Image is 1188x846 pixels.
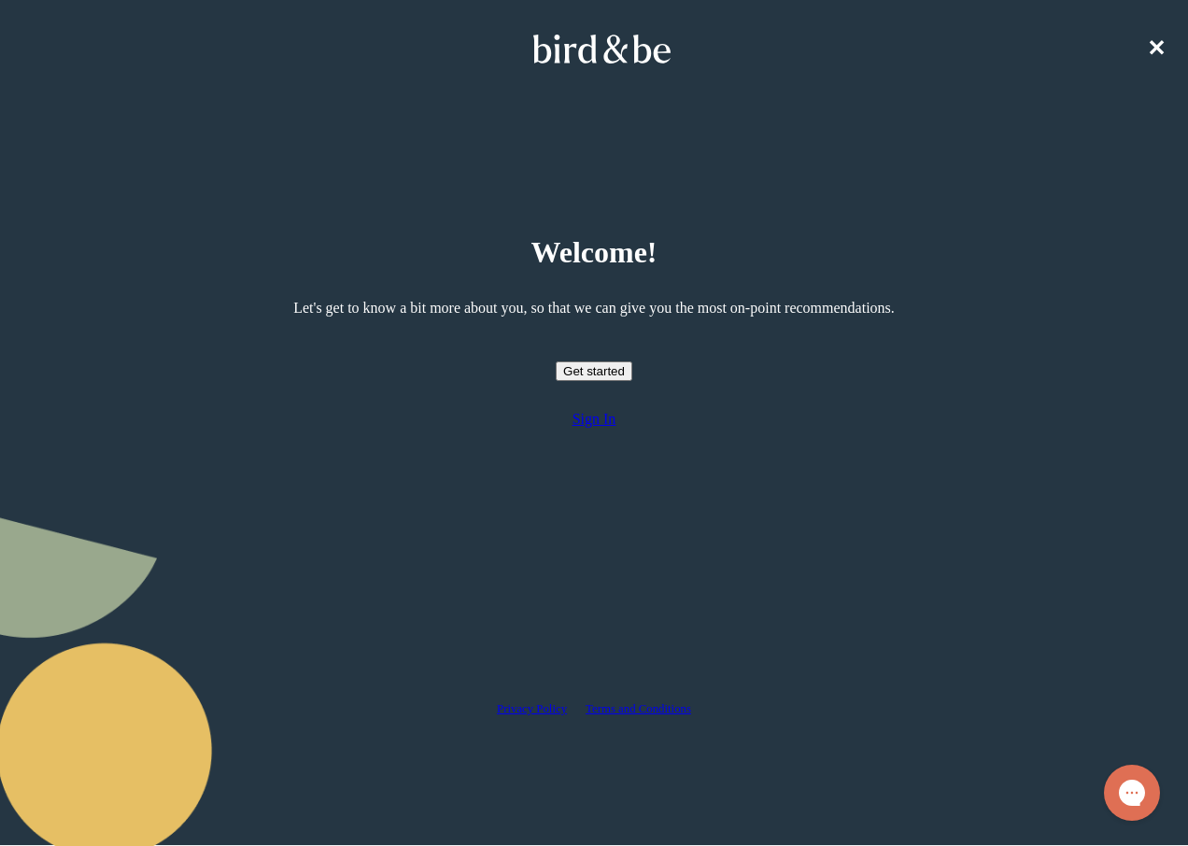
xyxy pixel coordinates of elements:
[556,331,632,411] a: Get started
[586,702,691,715] span: Terms and Conditions
[1147,36,1166,61] span: ✕
[586,702,691,716] a: Terms and Conditions
[497,702,567,716] a: Privacy Policy
[530,235,657,270] h2: Welcome !
[573,411,616,428] a: Sign In
[1095,758,1169,827] iframe: Gorgias live chat messenger
[1147,35,1166,62] a: ✕
[497,702,567,715] span: Privacy Policy
[293,300,895,317] p: Let's get to know a bit more about you, so that we can give you the most on-point recommendations.
[556,361,632,381] button: Get started
[573,411,616,427] span: Sign In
